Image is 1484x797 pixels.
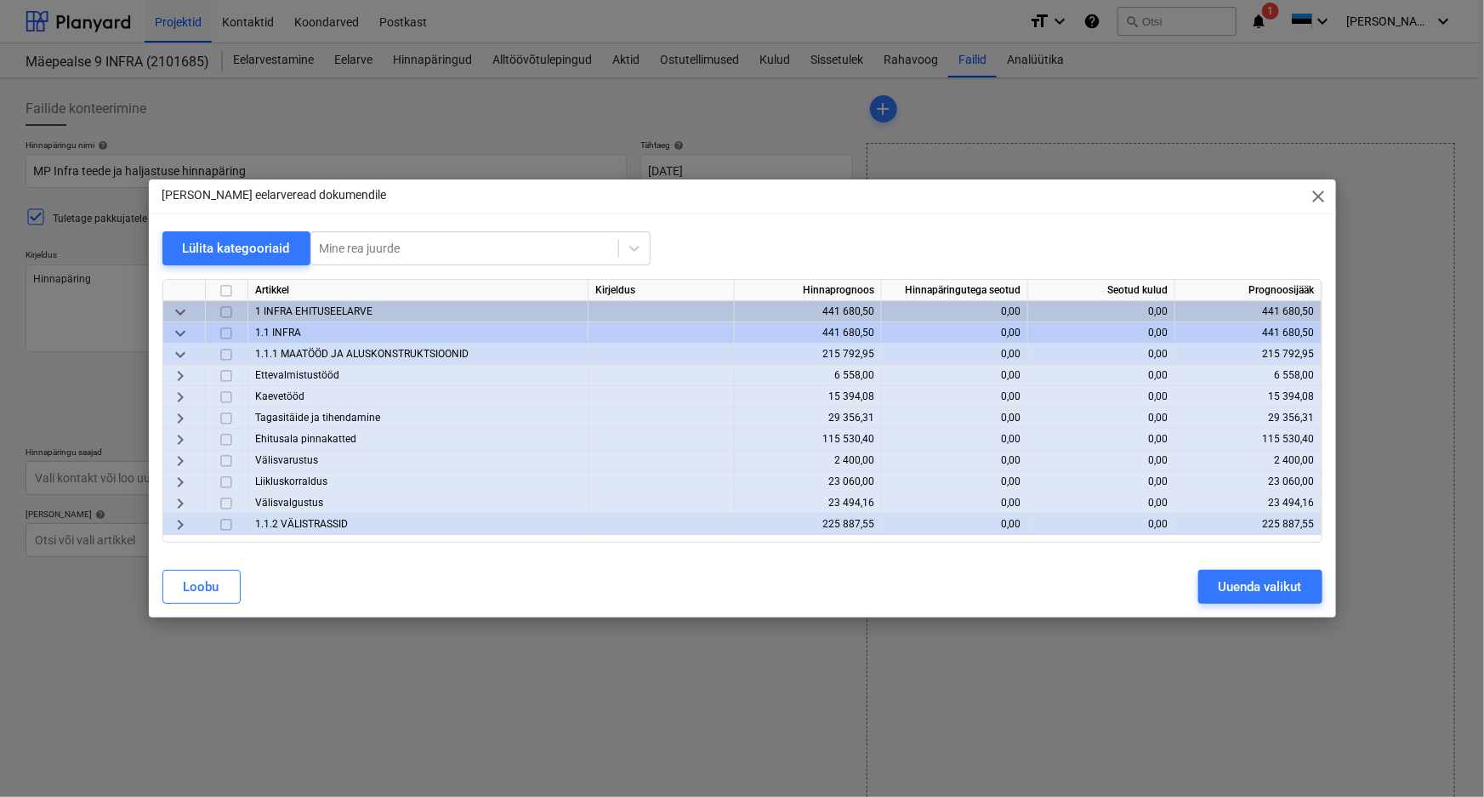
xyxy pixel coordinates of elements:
div: 0,00 [1035,429,1168,450]
div: 215 792,95 [1182,344,1314,365]
div: 215 792,95 [742,344,874,365]
div: 6 558,00 [1182,365,1314,386]
div: 0,00 [1035,301,1168,322]
span: Liikluskorraldus [255,475,327,487]
div: 23 060,00 [1182,471,1314,492]
span: keyboard_arrow_right [170,451,190,471]
div: Seotud kulud [1028,280,1175,301]
div: Kirjeldus [588,280,735,301]
span: keyboard_arrow_right [170,387,190,407]
span: keyboard_arrow_down [170,302,190,322]
span: keyboard_arrow_down [170,344,190,365]
div: 0,00 [889,322,1021,344]
span: Kaevetööd [255,390,304,402]
span: keyboard_arrow_right [170,472,190,492]
div: 23 060,00 [742,471,874,492]
div: 6 558,00 [742,365,874,386]
div: 441 680,50 [742,301,874,322]
span: 1.1.1 MAATÖÖD JA ALUSKONSTRUKTSIOONID [255,348,469,360]
div: 225 887,55 [742,514,874,535]
div: Lülita kategooriaid [183,237,290,259]
div: 0,00 [1035,322,1168,344]
div: 0,00 [1035,471,1168,492]
span: 1 INFRA EHITUSEELARVE [255,305,372,317]
div: Hinnapäringutega seotud [882,280,1028,301]
div: 23 494,16 [742,492,874,514]
div: 115 530,40 [1182,429,1314,450]
div: 0,00 [1035,365,1168,386]
div: 0,00 [889,386,1021,407]
div: 0,00 [1035,450,1168,471]
span: keyboard_arrow_right [170,493,190,514]
div: 15 394,08 [1182,386,1314,407]
div: 0,00 [889,301,1021,322]
button: Uuenda valikut [1198,570,1322,604]
div: Prognoosijääk [1175,280,1322,301]
div: 0,00 [889,407,1021,429]
div: 29 356,31 [1182,407,1314,429]
span: keyboard_arrow_right [170,366,190,386]
div: 2 400,00 [1182,450,1314,471]
div: 115 530,40 [742,429,874,450]
div: 0,00 [889,492,1021,514]
div: 0,00 [889,450,1021,471]
div: 0,00 [1035,492,1168,514]
span: close [1309,186,1329,207]
span: Ehitusala pinnakatted [255,433,356,445]
span: keyboard_arrow_right [170,430,190,450]
div: 0,00 [1035,344,1168,365]
iframe: Chat Widget [1399,715,1484,797]
div: 0,00 [889,344,1021,365]
p: [PERSON_NAME] eelarveread dokumendile [162,186,387,204]
span: Välisvarustus [255,454,318,466]
div: Loobu [184,576,219,598]
span: keyboard_arrow_right [170,515,190,535]
div: 441 680,50 [1182,322,1314,344]
div: 0,00 [889,471,1021,492]
div: 0,00 [889,429,1021,450]
div: 225 887,55 [1182,514,1314,535]
span: keyboard_arrow_down [170,323,190,344]
span: 1.1.2 VÄLISTRASSID [255,518,348,530]
div: 0,00 [1035,514,1168,535]
div: Artikkel [248,280,588,301]
div: Hinnaprognoos [735,280,882,301]
div: 0,00 [1035,407,1168,429]
button: Loobu [162,570,241,604]
span: Välisvalgustus [255,497,323,509]
div: 0,00 [889,365,1021,386]
div: 2 400,00 [742,450,874,471]
div: 29 356,31 [742,407,874,429]
div: 0,00 [1035,386,1168,407]
span: 1.1 INFRA [255,327,301,339]
div: Uuenda valikut [1219,576,1302,598]
span: keyboard_arrow_right [170,408,190,429]
div: 441 680,50 [742,322,874,344]
span: Tagasitäide ja tihendamine [255,412,380,424]
div: 441 680,50 [1182,301,1314,322]
div: 23 494,16 [1182,492,1314,514]
button: Lülita kategooriaid [162,231,310,265]
div: 0,00 [889,514,1021,535]
div: 15 394,08 [742,386,874,407]
span: Ettevalmistustööd [255,369,339,381]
